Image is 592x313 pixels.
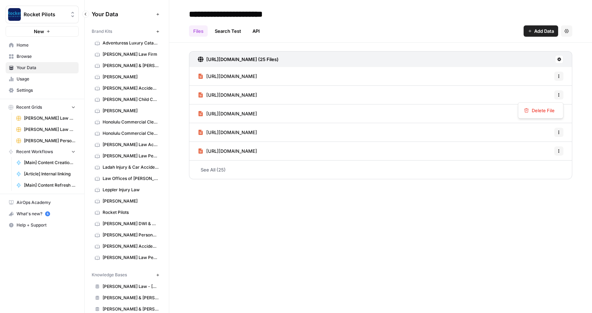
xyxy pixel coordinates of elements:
a: Your Data [6,62,79,73]
a: [PERSON_NAME] Accident Attorneys [92,83,162,94]
a: Home [6,40,79,51]
a: [PERSON_NAME] Law Personal Injury & Car Accident Lawyer [92,150,162,162]
a: [URL][DOMAIN_NAME] [198,123,257,142]
a: [PERSON_NAME] Law Firm [92,49,162,60]
span: [PERSON_NAME] Accident Attorneys [103,85,159,91]
span: Ladah Injury & Car Accident Lawyers [GEOGRAPHIC_DATA] [103,164,159,170]
a: [PERSON_NAME] Law Personal Injury & Car Accident Lawyers [92,252,162,263]
a: [PERSON_NAME] [92,71,162,83]
button: Workspace: Rocket Pilots [6,6,79,23]
a: [URL][DOMAIN_NAME] [198,86,257,104]
a: [URL][DOMAIN_NAME] [198,67,257,85]
button: New [6,26,79,37]
span: Help + Support [17,222,75,228]
a: [URL][DOMAIN_NAME] [198,142,257,160]
a: API [248,25,264,37]
div: What's new? [6,209,78,219]
span: [PERSON_NAME] Law Accident Attorneys [103,142,159,148]
span: [PERSON_NAME] & [PERSON_NAME] [US_STATE] Car Accident Lawyers [103,62,159,69]
a: [Article] Internal linking [13,168,79,180]
a: [PERSON_NAME] Law Accident Attorneys [92,139,162,150]
span: [PERSON_NAME] DWI & Criminal Defense Lawyers [103,221,159,227]
button: What's new? 5 [6,208,79,219]
span: [URL][DOMAIN_NAME] [206,110,257,117]
a: [PERSON_NAME] & [PERSON_NAME] [US_STATE] Car Accident Lawyers [92,60,162,71]
span: [PERSON_NAME] Law Personal Injury & Car Accident Lawyers [103,254,159,261]
span: Adventuress Luxury Catamaran [103,40,159,46]
a: Honolulu Commercial Cleaning [92,116,162,128]
span: [PERSON_NAME] Law Personal Injury & Car Accident Lawyer [103,153,159,159]
a: [PERSON_NAME] DWI & Criminal Defense Lawyers [92,218,162,229]
span: [PERSON_NAME] Law Accident Attorneys [24,126,75,133]
a: Search Test [210,25,245,37]
span: Your Data [92,10,153,18]
span: Rocket Pilots [103,209,159,216]
a: [PERSON_NAME] & [PERSON_NAME] - Florissant [92,292,162,303]
a: Files [189,25,208,37]
span: [PERSON_NAME] & [PERSON_NAME] - Florissant [103,295,159,301]
a: [PERSON_NAME] Law Firm [13,113,79,124]
a: See All (25) [189,161,572,179]
span: Brand Kits [92,28,112,35]
span: Rocket Pilots [24,11,66,18]
a: Leppler Injury Law [92,184,162,195]
span: [Main] Content Refresh Article [24,182,75,188]
img: Rocket Pilots Logo [8,8,21,21]
span: [PERSON_NAME] Accident Attorneys [103,243,159,249]
a: [PERSON_NAME] Accident Attorneys [92,241,162,252]
span: AirOps Academy [17,199,75,206]
span: Recent Workflows [16,149,53,155]
span: Knowledge Bases [92,272,127,278]
span: [Article] Internal linking [24,171,75,177]
a: Adventuress Luxury Catamaran [92,37,162,49]
a: [PERSON_NAME] Law Accident Attorneys [13,124,79,135]
span: [PERSON_NAME] Law Firm [103,51,159,58]
span: Browse [17,53,75,60]
span: [PERSON_NAME] [103,198,159,204]
a: Browse [6,51,79,62]
span: [PERSON_NAME] Child Custody & Divorce Attorneys [103,96,159,103]
span: [PERSON_NAME] Personal Injury & Car Accident Lawyer [103,232,159,238]
span: [PERSON_NAME] Personal Injury & Car Accident Lawyers [24,138,75,144]
button: Recent Workflows [6,146,79,157]
button: Add Data [524,25,558,37]
span: Honolulu Commercial Cleaning [103,130,159,137]
span: Honolulu Commercial Cleaning [103,119,159,125]
span: [URL][DOMAIN_NAME] [206,91,257,98]
a: [Main] Content Creation Brief [13,157,79,168]
span: Add Data [534,28,554,35]
a: [PERSON_NAME] Personal Injury & Car Accident Lawyer [92,229,162,241]
button: Help + Support [6,219,79,231]
span: [URL][DOMAIN_NAME] [206,73,257,80]
span: Home [17,42,75,48]
span: Settings [17,87,75,94]
span: Law Offices of [PERSON_NAME] [103,175,159,182]
a: [PERSON_NAME] Law - [GEOGRAPHIC_DATA] [92,281,162,292]
a: Law Offices of [PERSON_NAME] [92,173,162,184]
span: Leppler Injury Law [103,187,159,193]
a: [Main] Content Refresh Article [13,180,79,191]
span: [PERSON_NAME] [103,74,159,80]
a: Honolulu Commercial Cleaning [92,128,162,139]
span: [PERSON_NAME] Law - [GEOGRAPHIC_DATA] [103,283,159,290]
a: [PERSON_NAME] Child Custody & Divorce Attorneys [92,94,162,105]
button: Recent Grids [6,102,79,113]
a: [URL][DOMAIN_NAME] (25 Files) [198,52,279,67]
a: [PERSON_NAME] [92,105,162,116]
a: [PERSON_NAME] [92,195,162,207]
span: Usage [17,76,75,82]
a: 5 [45,211,50,216]
a: Ladah Injury & Car Accident Lawyers [GEOGRAPHIC_DATA] [92,162,162,173]
a: AirOps Academy [6,197,79,208]
span: [URL][DOMAIN_NAME] [206,129,257,136]
span: [PERSON_NAME] [103,108,159,114]
span: Recent Grids [16,104,42,110]
a: Rocket Pilots [92,207,162,218]
a: [URL][DOMAIN_NAME] [198,104,257,123]
span: Delete File [532,107,555,114]
a: Usage [6,73,79,85]
span: New [34,28,44,35]
span: [Main] Content Creation Brief [24,159,75,166]
text: 5 [47,212,48,216]
a: Settings [6,85,79,96]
